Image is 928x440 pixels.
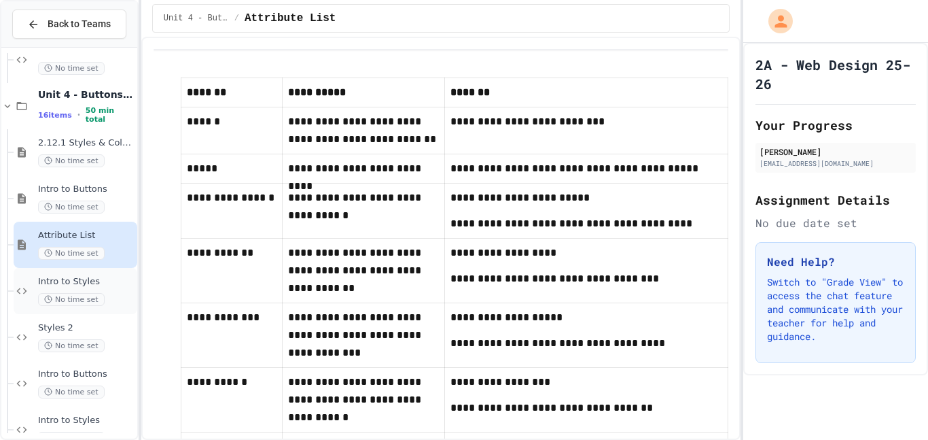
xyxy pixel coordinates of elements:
span: No time set [38,293,105,306]
span: Intro to Styles [38,276,135,288]
span: No time set [38,154,105,167]
p: Switch to "Grade View" to access the chat feature and communicate with your teacher for help and ... [767,275,904,343]
h2: Assignment Details [755,190,916,209]
div: No due date set [755,215,916,231]
span: No time set [38,247,105,260]
span: Back to Teams [48,17,111,31]
span: • [77,109,80,120]
span: Intro to Styles [38,415,135,426]
h3: Need Help? [767,254,904,270]
span: Unit 4 - Buttons and Styles [38,88,135,101]
span: Styles 2 [38,322,135,334]
div: My Account [754,5,796,37]
span: / [234,13,239,24]
span: Attribute List [38,230,135,241]
button: Back to Teams [12,10,126,39]
span: 2.12.1 Styles & Colors [38,137,135,149]
span: No time set [38,339,105,352]
span: Intro to Buttons [38,184,135,195]
h2: Your Progress [755,116,916,135]
span: Intro to Buttons [38,369,135,380]
span: No time set [38,201,105,214]
span: 16 items [38,111,72,120]
span: 50 min total [86,106,135,124]
div: [PERSON_NAME] [760,146,912,158]
span: Attribute List [245,10,336,27]
span: No time set [38,386,105,399]
span: No time set [38,62,105,75]
h1: 2A - Web Design 25-26 [755,55,916,93]
span: Unit 4 - Buttons and Styles [164,13,229,24]
div: [EMAIL_ADDRESS][DOMAIN_NAME] [760,158,912,169]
